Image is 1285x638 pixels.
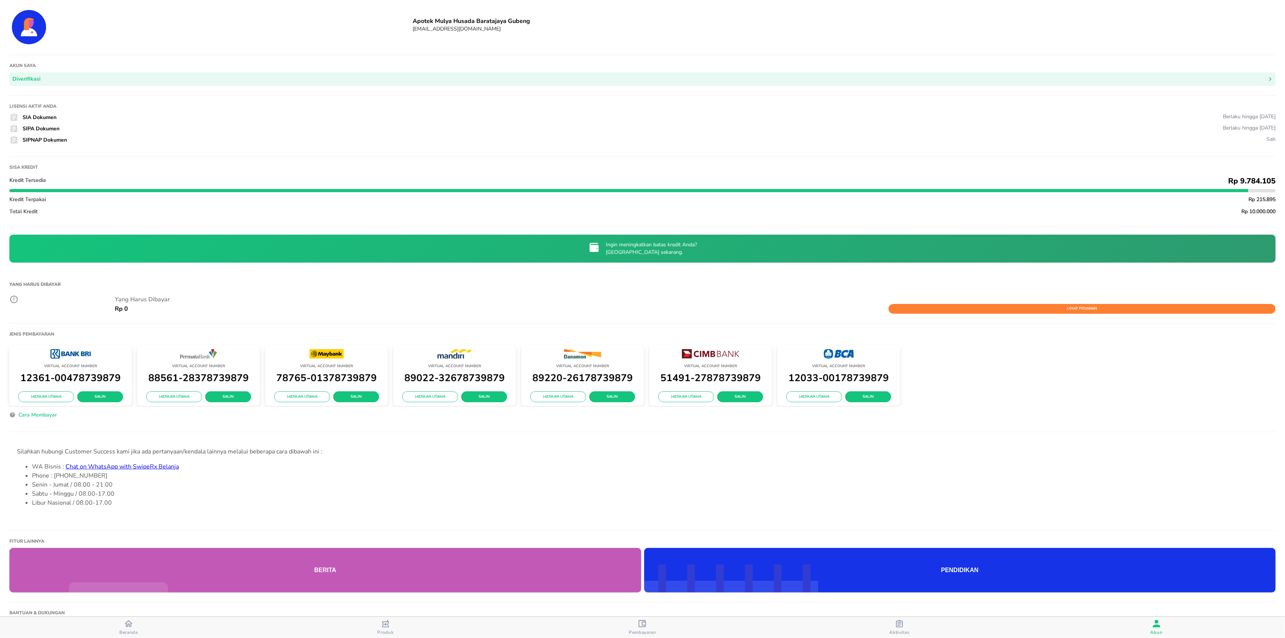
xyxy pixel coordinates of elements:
span: Jadikan Utama [152,394,196,400]
h1: Sisa kredit [9,164,1276,170]
p: Virtual Account Number [525,363,640,370]
button: Salin [589,391,635,403]
li: Libur Nasional / 08.00-17.00 [32,498,1268,507]
img: Account Details [9,8,49,47]
p: 12361-00478739879 [13,370,128,386]
span: Jadikan Utama [664,394,708,400]
img: credit-limit-upgrade-request-icon [588,241,600,253]
span: Rp 215.895 [1248,196,1276,203]
img: BCA [824,349,854,359]
button: Berita [9,548,641,592]
button: Produk [257,617,514,638]
img: DANAMON [564,349,602,359]
span: Salin [595,394,629,400]
button: Lihat Pesanan [889,304,1276,314]
button: Akun [1028,617,1285,638]
h1: Bantuan & Dukungan [9,610,1276,616]
span: SIA Dokumen [23,114,57,121]
span: Beranda [119,629,138,635]
span: Total Kredit [9,208,38,215]
button: Diverifikasi [9,72,1276,86]
span: Kredit Terpakai [9,196,46,203]
li: WA Bisnis : [32,462,1268,471]
span: Salin [723,394,757,400]
p: Rp 0 [115,304,128,313]
h1: Yang Harus Dibayar [9,278,1276,291]
span: Salin [211,394,245,400]
p: Ingin meningkatkan batas kredit Anda? [GEOGRAPHIC_DATA] sekarang. [606,241,697,256]
span: Kredit Tersedia [9,177,46,184]
h1: Akun saya [9,63,1276,69]
div: Silahkan hubungi Customer Success kami jika ada pertanyaan/kendala lainnya melalui beberapa cara ... [17,447,1268,456]
span: Salin [339,394,373,400]
p: Virtual Account Number [397,363,512,370]
span: Rp 9.784.105 [1228,176,1276,186]
button: Jadikan Utama [146,391,202,403]
p: Virtual Account Number [141,363,256,370]
p: 88561-28378739879 [141,370,256,386]
span: Salin [851,394,885,400]
span: SIPNAP Dokumen [23,136,67,143]
span: Jadikan Utama [792,394,836,400]
button: Salin [461,391,507,403]
span: Pembayaran [629,629,656,635]
span: Cara Membayar [18,411,57,420]
p: Virtual Account Number [653,363,768,370]
div: Berlaku hingga [DATE] [1223,113,1276,120]
button: Jadikan Utama [786,391,842,403]
h6: Apotek Mulya Husada Baratajaya Gubeng [413,17,1276,25]
li: Senin - Jumat / 08.00 - 21.00 [32,480,1268,489]
p: Virtual Account Number [13,363,128,370]
button: Salin [77,391,123,403]
span: Aktivitas [890,629,910,635]
span: Salin [83,394,117,400]
span: Lihat Pesanan [892,305,1272,312]
img: CIMB [682,349,740,359]
span: Produk [377,629,393,635]
span: Jadikan Utama [24,394,68,400]
span: SIPA Dokumen [23,125,60,132]
img: MAYBANK [309,349,344,359]
button: Jadikan Utama [402,391,458,403]
p: 12033-00178739879 [781,370,896,386]
div: Berlaku hingga [DATE] [1223,124,1276,131]
button: Pendidikan [644,548,1276,592]
h6: [EMAIL_ADDRESS][DOMAIN_NAME] [413,25,1276,32]
p: Virtual Account Number [781,363,896,370]
p: 89022-32678739879 [397,370,512,386]
div: Sah [1267,136,1276,143]
li: Phone : [PHONE_NUMBER] [32,471,1268,480]
h1: Jenis Pembayaran [9,331,54,337]
p: 51491-27878739879 [653,370,768,386]
button: Salin [717,391,763,403]
span: Jadikan Utama [536,394,580,400]
button: Salin [205,391,251,403]
button: Jadikan Utama [530,391,586,403]
button: Jadikan Utama [18,391,74,403]
img: BRI [50,349,90,359]
button: Jadikan Utama [658,391,714,403]
button: Salin [333,391,379,403]
p: Virtual Account Number [269,363,384,370]
img: PERMATA [180,349,218,359]
button: Aktivitas [771,617,1028,638]
button: Salin [845,391,891,403]
p: 89220-26178739879 [525,370,640,386]
img: MANDIRI [437,349,472,359]
a: Chat on WhatsApp with SwipeRx Belanja [66,462,179,471]
span: Salin [467,394,501,400]
li: Sabtu - Minggu / 08.00-17.00 [32,489,1268,498]
span: Rp 10.000.000 [1241,208,1276,215]
p: Yang Harus Dibayar [115,295,1276,304]
span: Jadikan Utama [408,394,452,400]
span: Jadikan Utama [280,394,324,400]
p: 78765-01378739879 [269,370,384,386]
div: Diverifikasi [12,75,41,84]
span: Akun [1151,629,1163,635]
h1: Lisensi Aktif Anda [9,103,1276,109]
h1: Fitur lainnya [9,538,1276,544]
button: Pembayaran [514,617,771,638]
button: Jadikan Utama [274,391,330,403]
button: Cara Membayar [15,411,60,422]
